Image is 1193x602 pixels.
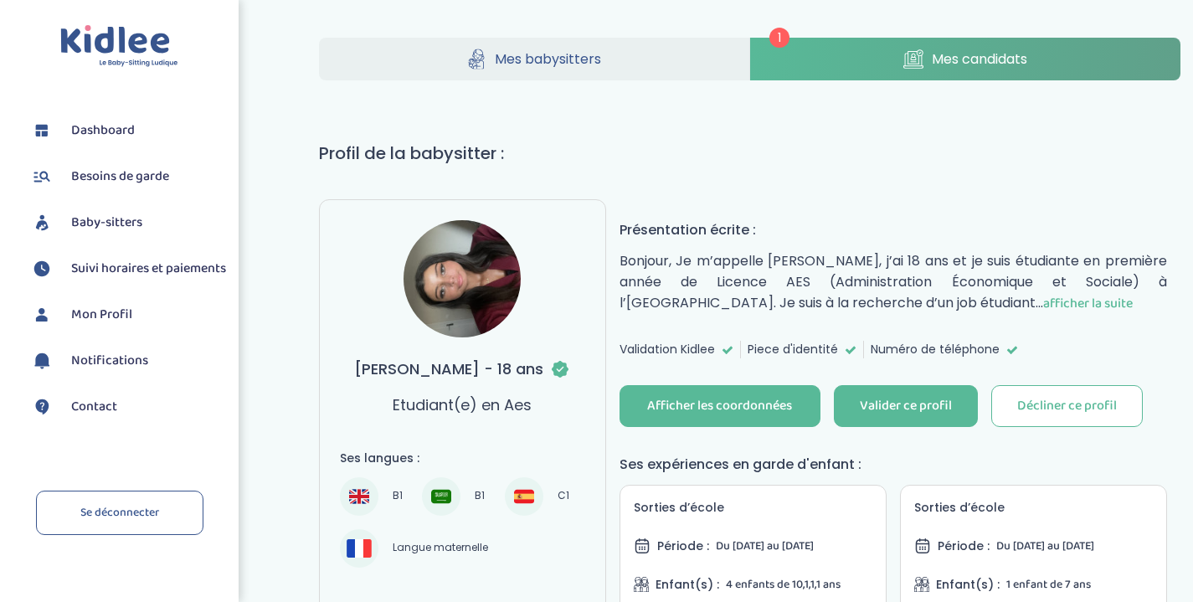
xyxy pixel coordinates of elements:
h4: Ses expériences en garde d'enfant : [620,454,1167,475]
a: Mes candidats [750,38,1180,80]
button: Décliner ce profil [991,385,1143,427]
span: Mes babysitters [495,49,601,69]
a: Suivi horaires et paiements [29,256,226,281]
img: notification.svg [29,348,54,373]
span: Période : [657,538,709,555]
span: Mes candidats [932,49,1027,69]
h5: Sorties d’école [914,499,1153,517]
img: contact.svg [29,394,54,419]
div: Afficher les coordonnées [647,397,792,416]
span: Contact [71,397,117,417]
img: Arabe [431,486,451,507]
span: Du [DATE] au [DATE] [996,537,1094,555]
span: Besoins de garde [71,167,169,187]
button: Valider ce profil [834,385,978,427]
span: 4 enfants de 10,1,1,1 ans [726,575,841,594]
span: 1 enfant de 7 ans [1006,575,1091,594]
span: Mon Profil [71,305,132,325]
a: Se déconnecter [36,491,203,535]
h4: Présentation écrite : [620,219,1167,240]
h3: [PERSON_NAME] - 18 ans [354,358,570,380]
span: 1 [769,28,789,48]
img: Français [347,539,372,557]
img: profil.svg [29,302,54,327]
span: B1 [469,486,491,507]
span: Suivi horaires et paiements [71,259,226,279]
img: suivihoraire.svg [29,256,54,281]
img: logo.svg [60,25,178,68]
img: Anglais [349,486,369,507]
span: afficher la suite [1043,293,1133,314]
a: Besoins de garde [29,164,226,189]
img: Espagnol [514,486,534,507]
a: Notifications [29,348,226,373]
a: Mon Profil [29,302,226,327]
p: Bonjour, Je m’appelle [PERSON_NAME], j’ai 18 ans et je suis étudiante en première année de Licenc... [620,250,1167,314]
span: Période : [938,538,990,555]
a: Baby-sitters [29,210,226,235]
span: Validation Kidlee [620,341,715,358]
div: Décliner ce profil [1017,397,1117,416]
span: Notifications [71,351,148,371]
a: Mes babysitters [319,38,749,80]
span: Du [DATE] au [DATE] [716,537,814,555]
h5: Sorties d’école [634,499,872,517]
h4: Ses langues : [340,450,585,467]
button: Afficher les coordonnées [620,385,820,427]
span: B1 [387,486,409,507]
a: Contact [29,394,226,419]
img: besoin.svg [29,164,54,189]
span: Dashboard [71,121,135,141]
a: Dashboard [29,118,226,143]
span: Piece d'identité [748,341,838,358]
span: Numéro de téléphone [871,341,1000,358]
span: Enfant(s) : [656,576,719,594]
img: avatar [404,220,521,337]
h1: Profil de la babysitter : [319,141,1180,166]
p: Etudiant(e) en Aes [393,394,532,416]
div: Valider ce profil [860,397,952,416]
img: babysitters.svg [29,210,54,235]
img: dashboard.svg [29,118,54,143]
span: C1 [552,486,575,507]
span: Enfant(s) : [936,576,1000,594]
span: Baby-sitters [71,213,142,233]
span: Langue maternelle [387,538,494,558]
